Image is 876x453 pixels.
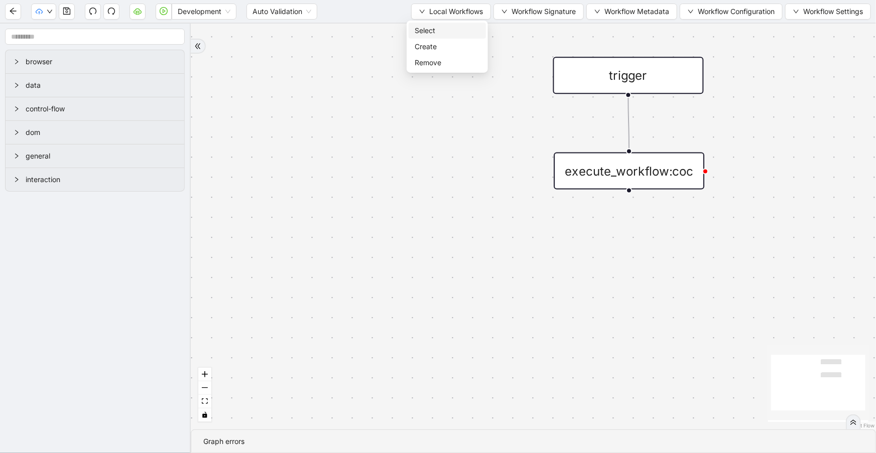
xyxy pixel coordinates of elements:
[194,43,201,50] span: double-right
[36,8,43,15] span: cloud-upload
[89,7,97,15] span: undo
[14,129,20,135] span: right
[553,57,704,94] div: trigger
[6,74,184,97] div: data
[429,6,483,17] span: Local Workflows
[59,4,75,20] button: save
[848,422,874,428] a: React Flow attribution
[803,6,863,17] span: Workflow Settings
[85,4,101,20] button: undo
[554,153,704,190] div: execute_workflow:coc
[156,4,172,20] button: play-circle
[178,4,230,19] span: Development
[415,57,480,68] span: Remove
[415,41,480,52] span: Create
[31,4,56,20] button: cloud-uploaddown
[411,4,491,20] button: downLocal Workflows
[629,97,630,148] g: Edge from trigger to execute_workflow:coc
[198,381,211,395] button: zoom out
[203,436,863,447] div: Graph errors
[554,153,704,190] div: execute_workflow:cocplus-circle
[688,9,694,15] span: down
[63,7,71,15] span: save
[793,9,799,15] span: down
[26,150,176,162] span: general
[26,174,176,185] span: interaction
[419,9,425,15] span: down
[6,97,184,120] div: control-flow
[785,4,871,20] button: downWorkflow Settings
[6,121,184,144] div: dom
[850,419,857,426] span: double-right
[14,82,20,88] span: right
[6,168,184,191] div: interaction
[198,395,211,408] button: fit view
[26,56,176,67] span: browser
[616,205,642,230] span: plus-circle
[160,7,168,15] span: play-circle
[586,4,677,20] button: downWorkflow Metadata
[698,6,775,17] span: Workflow Configuration
[198,368,211,381] button: zoom in
[14,106,20,112] span: right
[198,408,211,422] button: toggle interactivity
[26,127,176,138] span: dom
[594,9,600,15] span: down
[9,7,17,15] span: arrow-left
[103,4,119,20] button: redo
[415,25,480,36] span: Select
[502,9,508,15] span: down
[130,4,146,20] button: cloud-server
[26,80,176,91] span: data
[253,4,311,19] span: Auto Validation
[14,177,20,183] span: right
[604,6,669,17] span: Workflow Metadata
[5,4,21,20] button: arrow-left
[512,6,576,17] span: Workflow Signature
[493,4,584,20] button: downWorkflow Signature
[47,9,53,15] span: down
[134,7,142,15] span: cloud-server
[6,50,184,73] div: browser
[6,144,184,168] div: general
[26,103,176,114] span: control-flow
[14,59,20,65] span: right
[680,4,783,20] button: downWorkflow Configuration
[14,153,20,159] span: right
[107,7,115,15] span: redo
